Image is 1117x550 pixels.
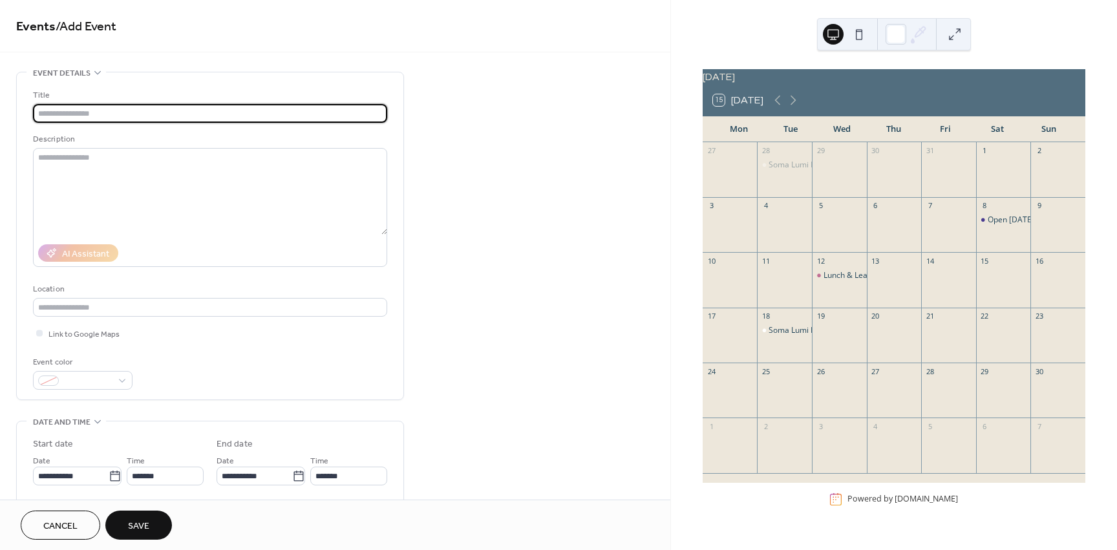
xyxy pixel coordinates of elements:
[33,454,50,468] span: Date
[1034,366,1044,376] div: 30
[895,494,958,505] a: [DOMAIN_NAME]
[816,366,825,376] div: 26
[16,14,56,39] a: Events
[708,91,768,109] button: 15[DATE]
[217,454,234,468] span: Date
[43,520,78,533] span: Cancel
[33,282,385,296] div: Location
[105,511,172,540] button: Save
[713,116,765,142] div: Mon
[1023,116,1075,142] div: Sun
[980,256,990,266] div: 15
[871,146,880,156] div: 30
[980,201,990,211] div: 8
[761,366,771,376] div: 25
[761,312,771,321] div: 18
[33,355,130,369] div: Event color
[707,366,716,376] div: 24
[1034,256,1044,266] div: 16
[925,312,935,321] div: 21
[980,421,990,431] div: 6
[128,520,149,533] span: Save
[824,270,961,281] div: Lunch & Learn *Post-Partum Support*
[980,146,990,156] div: 1
[925,366,935,376] div: 28
[812,270,867,281] div: Lunch & Learn *Post-Partum Support*
[757,160,812,171] div: Soma Lumi Pop Up
[21,511,100,540] button: Cancel
[765,116,816,142] div: Tue
[127,454,145,468] span: Time
[925,146,935,156] div: 31
[868,116,920,142] div: Thu
[33,438,73,451] div: Start date
[1034,146,1044,156] div: 2
[925,421,935,431] div: 5
[33,416,90,429] span: Date and time
[816,312,825,321] div: 19
[33,132,385,146] div: Description
[980,366,990,376] div: 29
[217,438,253,451] div: End date
[816,421,825,431] div: 3
[48,328,120,341] span: Link to Google Maps
[816,116,868,142] div: Wed
[871,312,880,321] div: 20
[707,312,716,321] div: 17
[761,421,771,431] div: 2
[871,256,880,266] div: 13
[988,215,1034,226] div: Open [DATE]
[769,325,836,336] div: Soma Lumi Pop Up
[56,14,116,39] span: / Add Event
[707,256,716,266] div: 10
[816,201,825,211] div: 5
[871,366,880,376] div: 27
[707,201,716,211] div: 3
[761,146,771,156] div: 28
[757,325,812,336] div: Soma Lumi Pop Up
[976,215,1031,226] div: Open Saturday
[871,421,880,431] div: 4
[707,421,716,431] div: 1
[33,67,90,80] span: Event details
[310,454,328,468] span: Time
[761,201,771,211] div: 4
[871,201,880,211] div: 6
[816,256,825,266] div: 12
[1034,201,1044,211] div: 9
[769,160,836,171] div: Soma Lumi Pop Up
[761,256,771,266] div: 11
[816,146,825,156] div: 29
[925,256,935,266] div: 14
[1034,312,1044,321] div: 23
[847,494,958,505] div: Powered by
[920,116,972,142] div: Fri
[703,69,1085,85] div: [DATE]
[972,116,1023,142] div: Sat
[1034,421,1044,431] div: 7
[707,146,716,156] div: 27
[33,89,385,102] div: Title
[925,201,935,211] div: 7
[980,312,990,321] div: 22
